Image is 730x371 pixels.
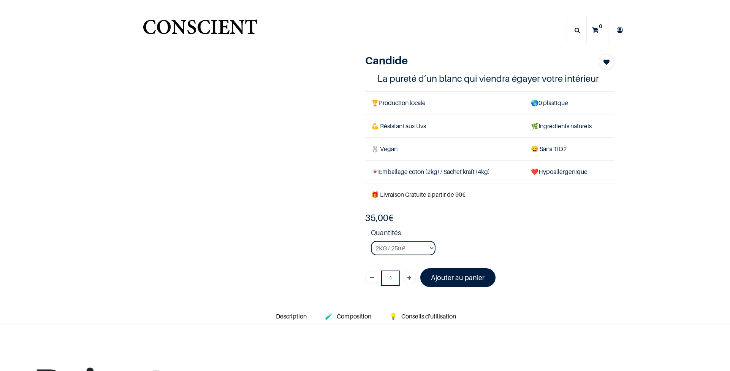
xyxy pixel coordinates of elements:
[390,312,397,320] span: 💡
[371,145,397,153] span: 🐰 Vegan
[365,271,379,284] a: Supprimer
[365,54,577,67] h1: Candide
[371,168,379,175] span: 💌
[365,160,525,183] td: Emballage coton (2kg) / Sachet kraft (4kg)
[525,160,614,183] td: ❤️Hypoallergénique
[377,73,602,84] h4: La pureté d’un blanc qui viendra égayer votre intérieur
[603,57,610,67] span: Add to wishlist
[365,212,394,223] b: €
[599,54,614,69] button: Add to wishlist
[525,92,614,115] td: 0 plastique
[525,115,614,137] td: Ingrédients naturels
[531,122,538,130] span: 🌿
[365,212,388,223] span: 35,00
[365,92,525,115] td: Production locale
[371,99,379,107] span: 🏆
[531,145,543,153] span: 😄 S
[691,322,727,358] iframe: Tidio Chat
[420,268,496,287] a: Ajouter au panier
[325,312,333,320] span: 🧪
[276,312,307,320] span: Description
[531,99,538,107] span: 🌎
[337,312,371,320] span: Composition
[371,122,426,130] span: 💪 Résistant aux Uvs
[141,15,259,45] a: Logo of Conscient
[371,191,466,198] font: 🎁 Livraison Gratuite à partir de 90€
[371,228,614,241] strong: Quantités
[597,22,604,30] sup: 0
[401,312,456,320] span: Conseils d'utilisation
[402,271,416,284] a: Ajouter
[525,137,614,160] td: ans TiO2
[431,274,485,282] font: Ajouter au panier
[141,15,259,45] img: Conscient
[587,17,608,43] a: 0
